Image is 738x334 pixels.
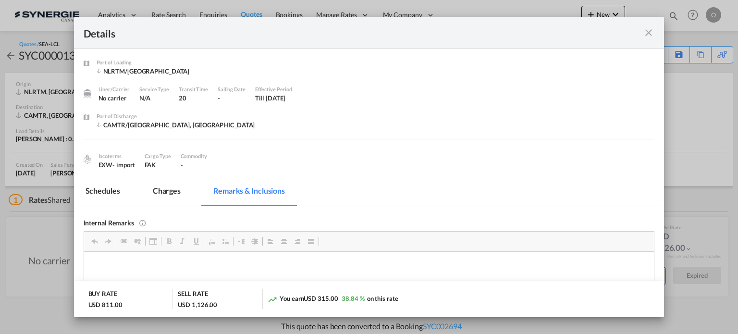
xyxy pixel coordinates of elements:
div: BUY RATE [88,289,117,300]
div: FAK [145,161,171,169]
div: EXW [98,161,135,169]
div: Transit Time [179,85,208,94]
span: - [181,161,183,169]
span: 38.84 % [342,295,364,302]
div: USD 811.00 [88,300,123,309]
md-dialog: Port of ... [74,17,664,318]
div: Port of Discharge [97,112,255,121]
a: Centre [277,235,291,247]
a: Justify [304,235,318,247]
span: N/A [139,94,150,102]
a: Table [147,235,160,247]
md-tab-item: Schedules [74,179,132,206]
md-tab-item: Charges [141,179,192,206]
div: Liner/Carrier [98,85,130,94]
div: Service Type [139,85,169,94]
md-icon: icon-close fg-AAA8AD m-0 cursor [643,27,654,38]
span: USD 315.00 [304,295,338,302]
md-pagination-wrapper: Use the left and right arrow keys to navigate between tabs [74,179,306,206]
div: No carrier [98,94,130,102]
div: Port of Loading [97,58,190,67]
a: Decrease Indent [234,235,248,247]
a: Increase Indent [248,235,261,247]
div: 20 [179,94,208,102]
div: Till 28 Aug 2025 [255,94,285,102]
div: Effective Period [255,85,292,94]
div: - [218,94,246,102]
md-icon: icon-trending-up [268,295,277,304]
div: You earn on this rate [268,294,398,304]
a: Redo (Ctrl+Y) [101,235,115,247]
div: CAMTR/Montreal, QC [97,121,255,129]
div: USD 1,126.00 [178,300,217,309]
div: Incoterms [98,152,135,161]
div: - import [112,161,135,169]
a: Insert/Remove Bulleted List [219,235,232,247]
div: Cargo Type [145,152,171,161]
div: Sailing Date [218,85,246,94]
md-tab-item: Remarks & Inclusions [202,179,296,206]
div: Commodity [181,152,207,161]
img: cargo.png [82,154,93,164]
a: Undo (Ctrl+Z) [88,235,101,247]
a: Bold (Ctrl+B) [162,235,176,247]
a: Align Left [264,235,277,247]
div: Internal Remarks [84,218,655,226]
div: Details [84,26,598,38]
div: NLRTM/Rotterdam [97,67,190,75]
a: Link (Ctrl+K) [117,235,131,247]
a: Underline (Ctrl+U) [189,235,203,247]
a: Align Right [291,235,304,247]
a: Italic (Ctrl+I) [176,235,189,247]
a: Insert/Remove Numbered List [205,235,219,247]
a: Unlink [131,235,144,247]
div: SELL RATE [178,289,208,300]
md-icon: This remarks only visible for internal user and will not be printed on Quote PDF [139,218,147,226]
